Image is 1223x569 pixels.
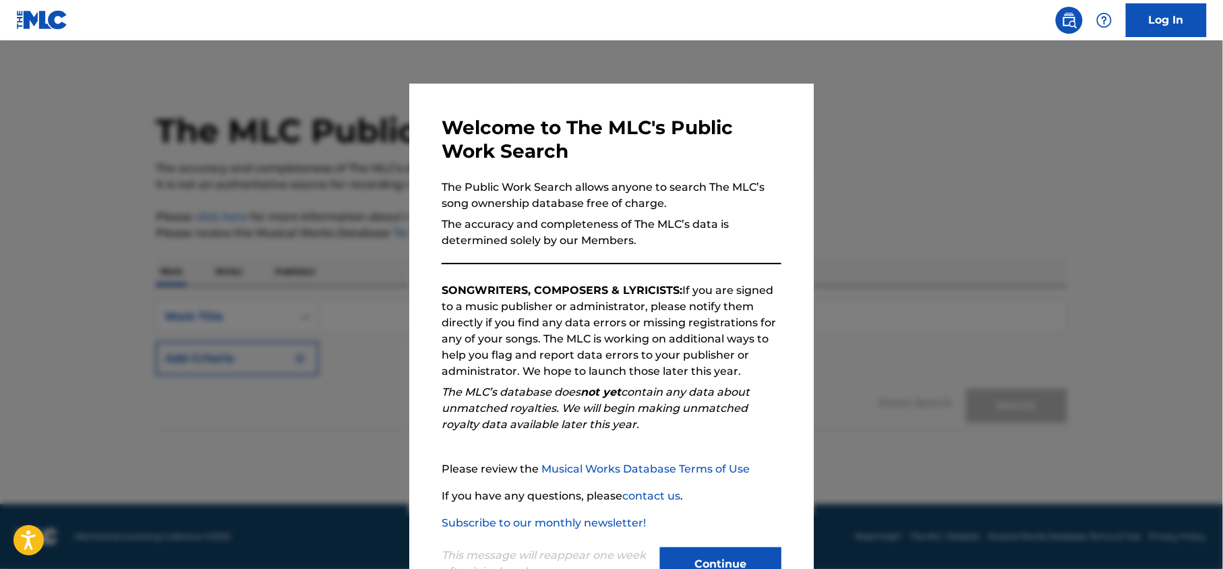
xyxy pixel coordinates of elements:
[442,282,781,380] p: If you are signed to a music publisher or administrator, please notify them directly if you find ...
[16,10,68,30] img: MLC Logo
[442,284,682,297] strong: SONGWRITERS, COMPOSERS & LYRICISTS:
[1091,7,1118,34] div: Help
[1126,3,1207,37] a: Log In
[442,461,781,477] p: Please review the
[442,216,781,249] p: The accuracy and completeness of The MLC’s data is determined solely by our Members.
[1096,12,1112,28] img: help
[442,116,781,163] h3: Welcome to The MLC's Public Work Search
[622,489,680,502] a: contact us
[580,386,621,398] strong: not yet
[442,386,750,431] em: The MLC’s database does contain any data about unmatched royalties. We will begin making unmatche...
[1156,504,1223,569] iframe: Chat Widget
[442,516,646,529] a: Subscribe to our monthly newsletter!
[1056,7,1083,34] a: Public Search
[541,462,750,475] a: Musical Works Database Terms of Use
[1061,12,1077,28] img: search
[442,488,781,504] p: If you have any questions, please .
[442,179,781,212] p: The Public Work Search allows anyone to search The MLC’s song ownership database free of charge.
